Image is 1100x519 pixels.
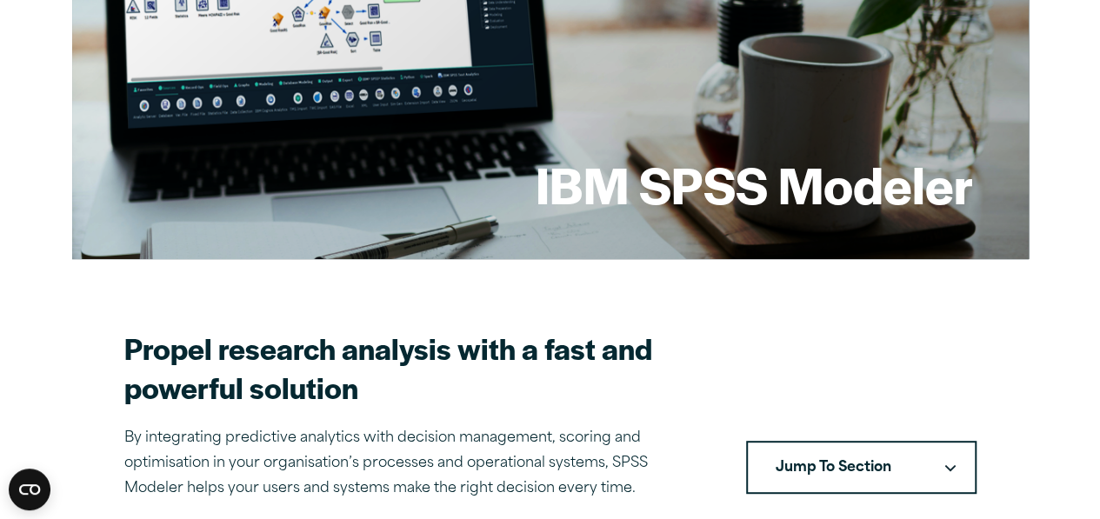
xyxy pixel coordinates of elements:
[944,464,956,472] svg: Downward pointing chevron
[124,426,704,501] p: By integrating predictive analytics with decision management, scoring and optimisation in your or...
[746,441,977,495] button: Jump To SectionDownward pointing chevron
[536,150,973,218] h1: IBM SPSS Modeler
[9,469,50,510] button: Open CMP widget
[124,329,704,407] h2: Propel research analysis with a fast and powerful solution
[746,441,977,495] nav: Table of Contents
